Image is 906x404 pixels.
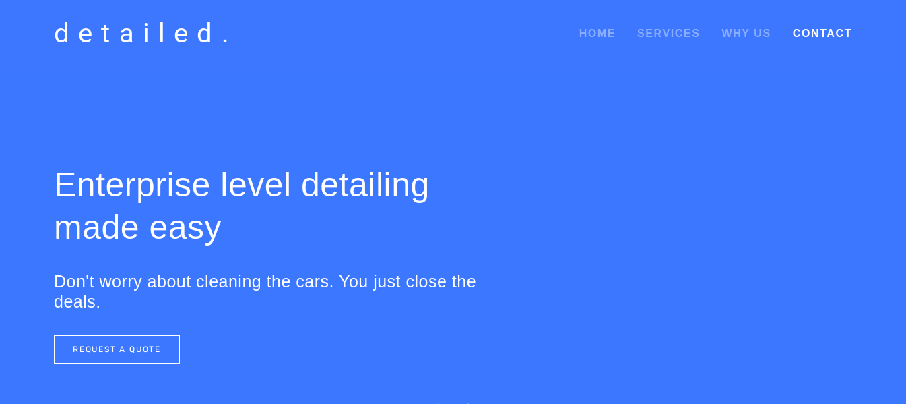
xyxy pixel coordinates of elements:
[721,28,771,39] a: Why Us
[54,335,180,364] a: REQUEST A QUOTE
[54,164,510,248] h1: Enterprise level detailing made easy
[47,13,245,54] a: detailed.
[579,22,616,46] a: Home
[637,28,700,39] a: Services
[793,22,852,46] a: Contact
[54,271,510,312] h3: Don't worry about cleaning the cars. You just close the deals.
